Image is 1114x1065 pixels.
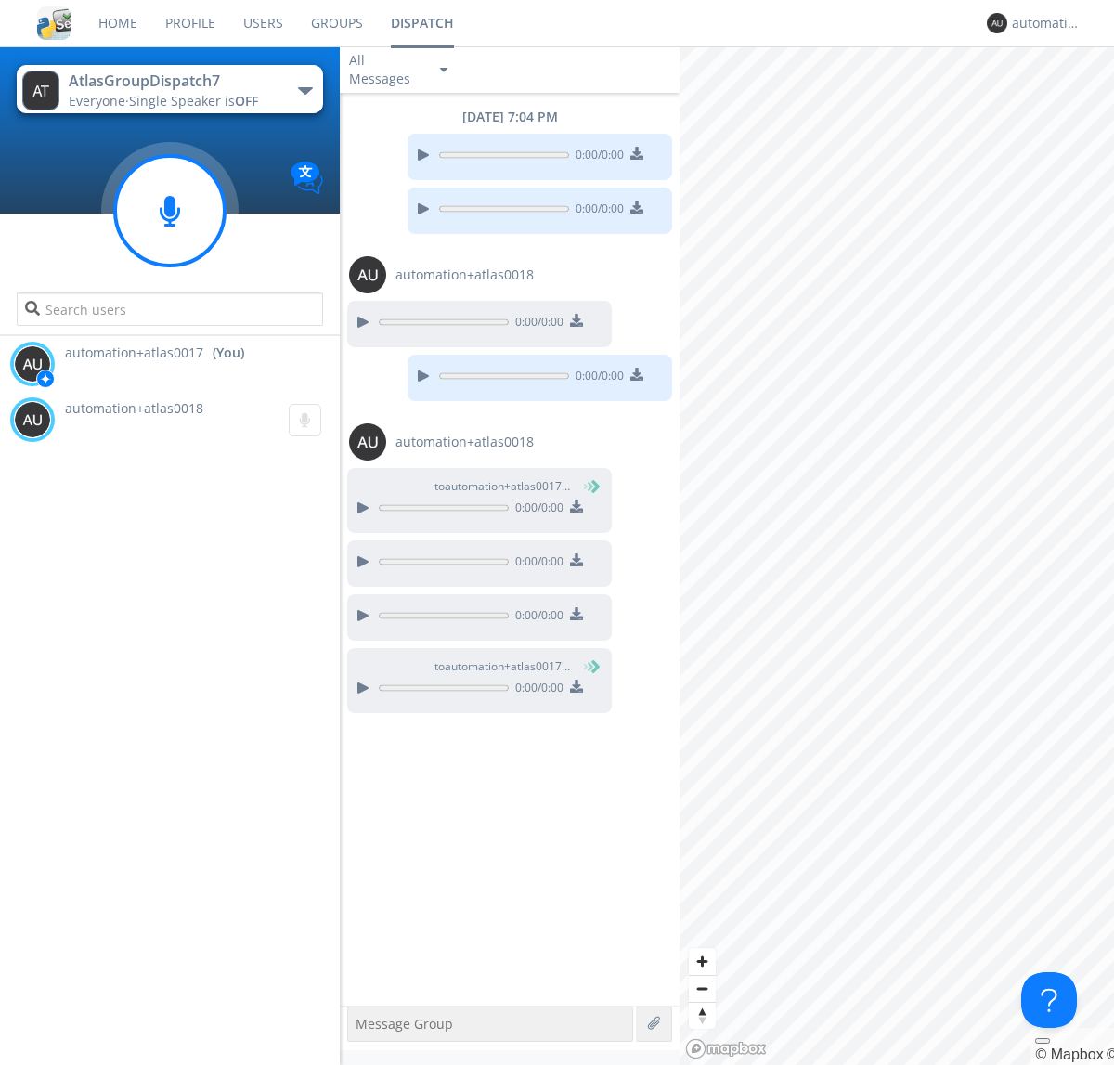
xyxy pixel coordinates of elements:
[689,1003,716,1029] span: Reset bearing to north
[509,680,563,700] span: 0:00 / 0:00
[349,423,386,461] img: 373638.png
[630,201,643,214] img: download media button
[689,948,716,975] button: Zoom in
[570,680,583,693] img: download media button
[1021,972,1077,1028] iframe: Toggle Customer Support
[65,344,203,362] span: automation+atlas0017
[349,256,386,293] img: 373638.png
[509,500,563,520] span: 0:00 / 0:00
[689,975,716,1002] button: Zoom out
[570,607,583,620] img: download media button
[630,368,643,381] img: download media button
[689,976,716,1002] span: Zoom out
[689,1002,716,1029] button: Reset bearing to north
[509,314,563,334] span: 0:00 / 0:00
[37,6,71,40] img: cddb5a64eb264b2086981ab96f4c1ba7
[569,201,624,221] span: 0:00 / 0:00
[434,478,574,495] span: to automation+atlas0017
[69,71,278,92] div: AtlasGroupDispatch7
[569,147,624,167] span: 0:00 / 0:00
[571,478,599,494] span: (You)
[22,71,59,110] img: 373638.png
[509,607,563,628] span: 0:00 / 0:00
[349,51,423,88] div: All Messages
[235,92,258,110] span: OFF
[570,500,583,513] img: download media button
[987,13,1007,33] img: 373638.png
[14,401,51,438] img: 373638.png
[1035,1038,1050,1044] button: Toggle attribution
[17,65,322,113] button: AtlasGroupDispatch7Everyone·Single Speaker isOFF
[213,344,244,362] div: (You)
[440,68,447,72] img: caret-down-sm.svg
[65,399,203,417] span: automation+atlas0018
[69,92,278,110] div: Everyone ·
[395,266,534,284] span: automation+atlas0018
[570,553,583,566] img: download media button
[1012,14,1082,32] div: automation+atlas0017
[17,292,322,326] input: Search users
[291,162,323,194] img: Translation enabled
[1035,1046,1103,1062] a: Mapbox
[509,553,563,574] span: 0:00 / 0:00
[685,1038,767,1059] a: Mapbox logo
[570,314,583,327] img: download media button
[395,433,534,451] span: automation+atlas0018
[340,108,680,126] div: [DATE] 7:04 PM
[129,92,258,110] span: Single Speaker is
[14,345,51,383] img: 373638.png
[434,658,574,675] span: to automation+atlas0017
[569,368,624,388] span: 0:00 / 0:00
[571,658,599,674] span: (You)
[630,147,643,160] img: download media button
